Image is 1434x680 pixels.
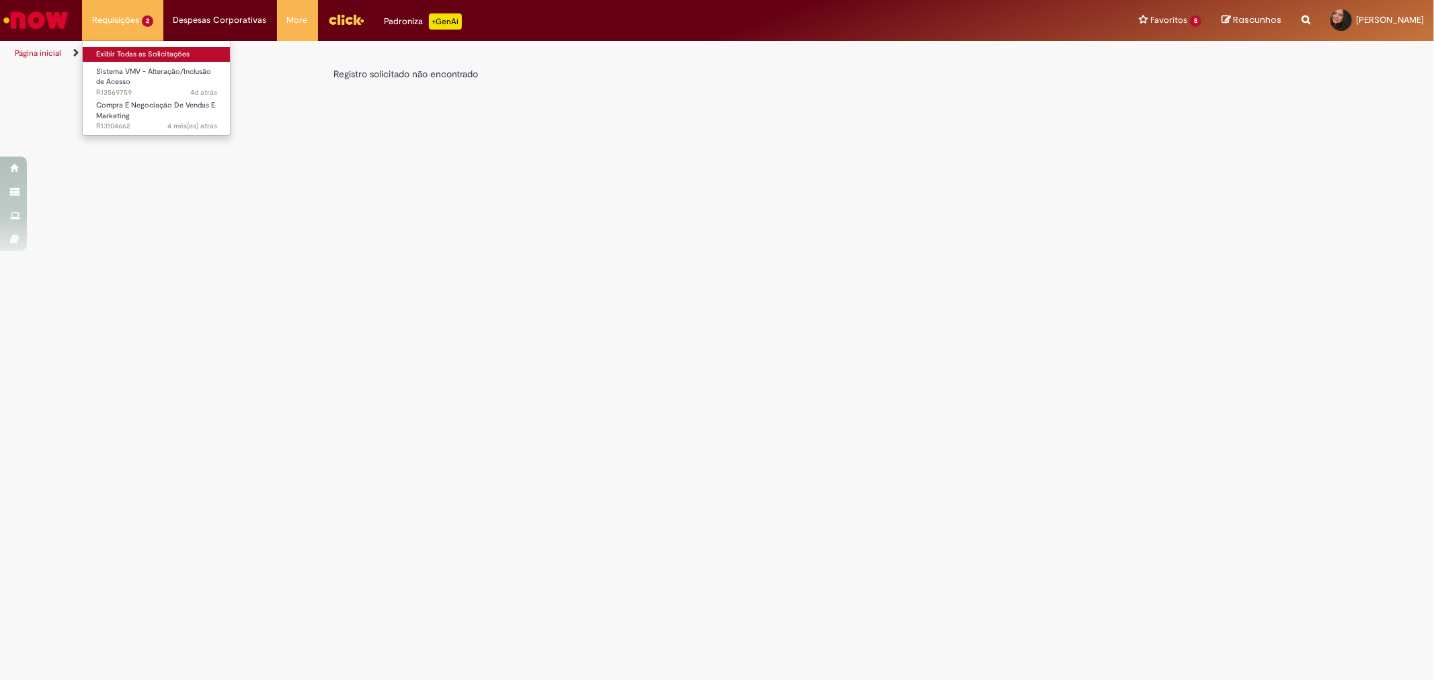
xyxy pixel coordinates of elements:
span: Rascunhos [1233,13,1281,26]
span: Despesas Corporativas [173,13,267,27]
p: +GenAi [429,13,462,30]
span: 4d atrás [190,87,217,97]
time: 28/05/2025 11:17:39 [167,121,217,131]
span: 2 [142,15,153,27]
img: ServiceNow [1,7,71,34]
span: More [287,13,308,27]
span: R13104662 [96,121,217,132]
a: Exibir Todas as Solicitações [83,47,231,62]
span: Sistema VMV - Alteração/Inclusão de Acesso [96,67,211,87]
img: click_logo_yellow_360x200.png [328,9,364,30]
ul: Trilhas de página [10,41,946,66]
div: Padroniza [385,13,462,30]
ul: Requisições [82,40,231,136]
a: Página inicial [15,48,61,58]
a: Rascunhos [1222,14,1281,27]
span: [PERSON_NAME] [1356,14,1424,26]
a: Aberto R13569759 : Sistema VMV - Alteração/Inclusão de Acesso [83,65,231,93]
span: Requisições [92,13,139,27]
span: 4 mês(es) atrás [167,121,217,131]
span: 5 [1190,15,1201,27]
time: 26/09/2025 10:26:18 [190,87,217,97]
a: Aberto R13104662 : Compra E Negociação De Vendas E Marketing [83,98,231,127]
div: Registro solicitado não encontrado [334,67,904,81]
span: Compra E Negociação De Vendas E Marketing [96,100,215,121]
span: R13569759 [96,87,217,98]
span: Favoritos [1150,13,1187,27]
